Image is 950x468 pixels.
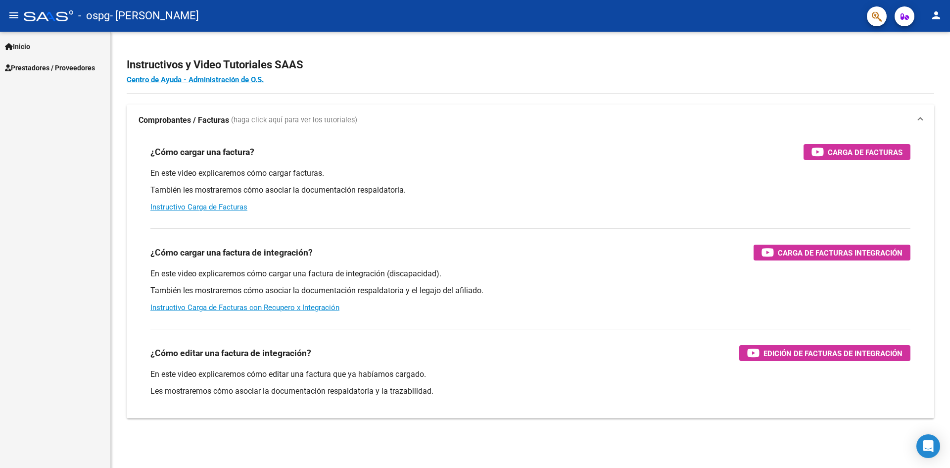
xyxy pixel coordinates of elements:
[150,268,910,279] p: En este video explicaremos cómo cargar una factura de integración (discapacidad).
[150,386,910,397] p: Les mostraremos cómo asociar la documentación respaldatoria y la trazabilidad.
[127,75,264,84] a: Centro de Ayuda - Administración de O.S.
[828,146,902,158] span: Carga de Facturas
[804,144,910,160] button: Carga de Facturas
[139,115,229,126] strong: Comprobantes / Facturas
[8,9,20,21] mat-icon: menu
[127,136,934,418] div: Comprobantes / Facturas (haga click aquí para ver los tutoriales)
[150,369,910,380] p: En este video explicaremos cómo editar una factura que ya habíamos cargado.
[150,303,339,312] a: Instructivo Carga de Facturas con Recupero x Integración
[110,5,199,27] span: - [PERSON_NAME]
[778,247,902,259] span: Carga de Facturas Integración
[127,55,934,74] h2: Instructivos y Video Tutoriales SAAS
[150,285,910,296] p: También les mostraremos cómo asociar la documentación respaldatoria y el legajo del afiliado.
[231,115,357,126] span: (haga click aquí para ver los tutoriales)
[739,345,910,361] button: Edición de Facturas de integración
[78,5,110,27] span: - ospg
[930,9,942,21] mat-icon: person
[916,434,940,458] div: Open Intercom Messenger
[5,41,30,52] span: Inicio
[754,245,910,260] button: Carga de Facturas Integración
[150,203,247,211] a: Instructivo Carga de Facturas
[5,62,95,73] span: Prestadores / Proveedores
[127,104,934,136] mat-expansion-panel-header: Comprobantes / Facturas (haga click aquí para ver los tutoriales)
[150,346,311,360] h3: ¿Cómo editar una factura de integración?
[150,168,910,179] p: En este video explicaremos cómo cargar facturas.
[150,145,254,159] h3: ¿Cómo cargar una factura?
[150,246,313,260] h3: ¿Cómo cargar una factura de integración?
[150,185,910,196] p: También les mostraremos cómo asociar la documentación respaldatoria.
[763,347,902,360] span: Edición de Facturas de integración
